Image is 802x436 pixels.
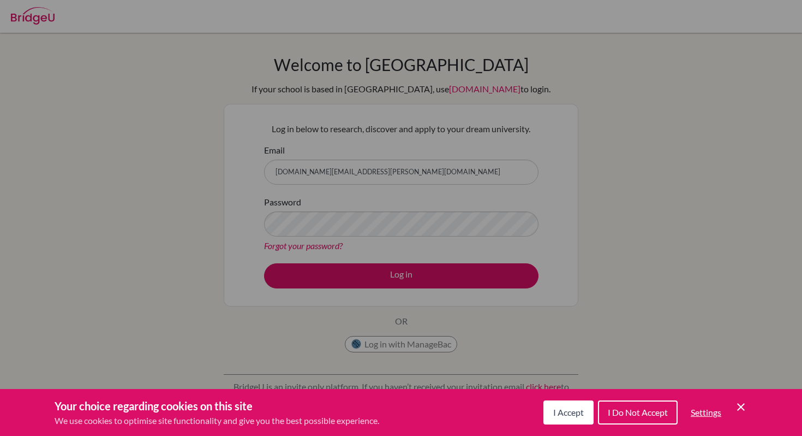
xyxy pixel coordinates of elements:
button: I Do Not Accept [598,400,678,425]
button: Settings [682,402,730,423]
h3: Your choice regarding cookies on this site [55,398,379,414]
button: Save and close [734,400,747,414]
span: I Accept [553,407,584,417]
span: Settings [691,407,721,417]
span: I Do Not Accept [608,407,668,417]
button: I Accept [543,400,594,425]
p: We use cookies to optimise site functionality and give you the best possible experience. [55,414,379,427]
